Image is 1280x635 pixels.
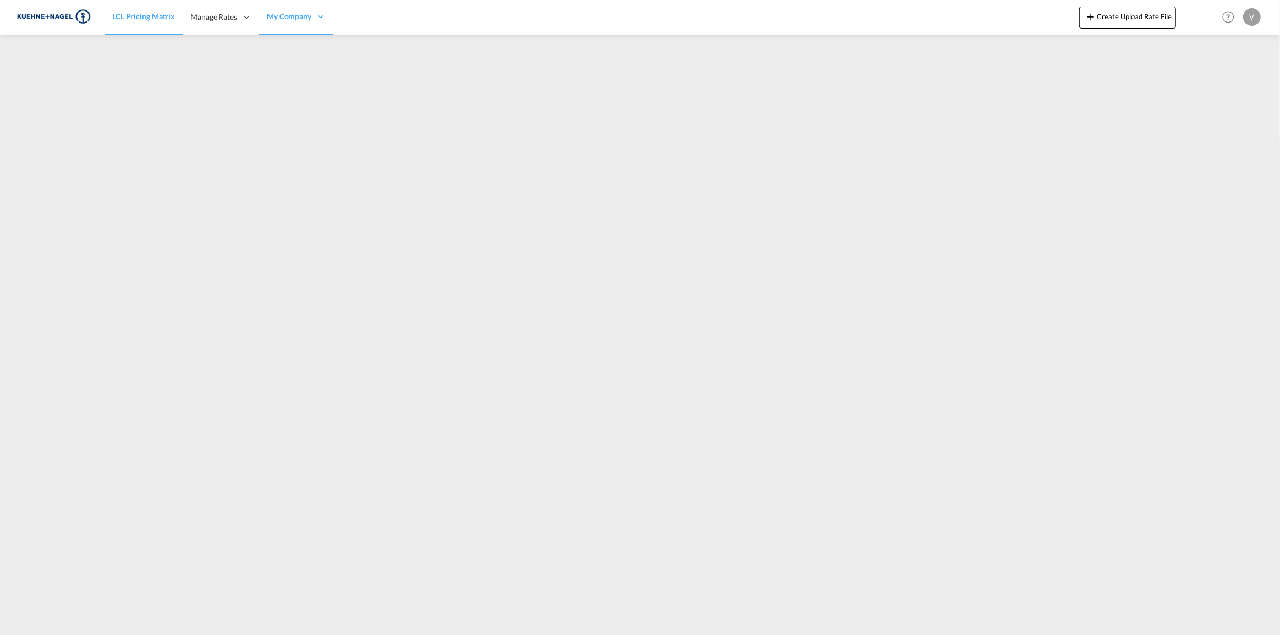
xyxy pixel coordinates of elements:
button: icon-plus 400-fgCreate Upload Rate File [1079,7,1176,29]
md-icon: icon-plus 400-fg [1084,10,1097,23]
div: V [1243,8,1261,26]
img: 36441310f41511efafde313da40ec4a4.png [17,5,91,30]
span: My Company [267,11,311,22]
span: LCL Pricing Matrix [112,12,175,21]
span: Manage Rates [190,12,237,23]
div: Help [1219,8,1243,27]
span: Help [1219,8,1238,26]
